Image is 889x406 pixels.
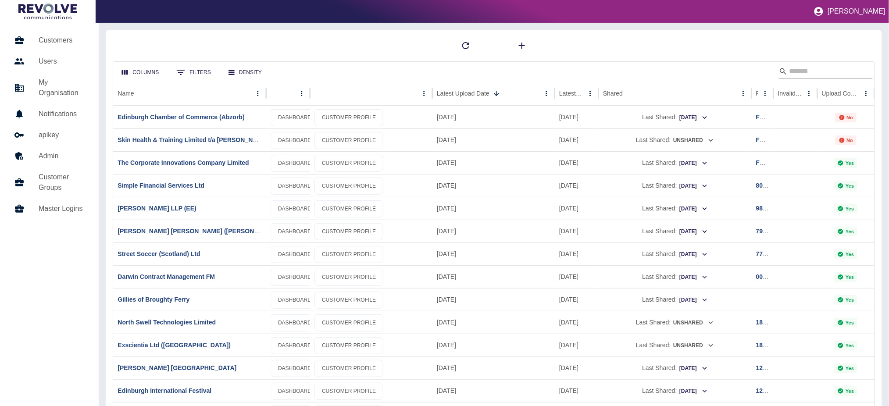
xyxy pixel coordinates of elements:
div: Upload Complete [822,90,859,97]
div: 16 Sep 2025 [432,288,555,311]
a: CUSTOMER PROFILE [314,383,383,400]
a: Users [7,51,92,72]
a: My Organisation [7,72,92,103]
button: Invalid Creds column menu [803,87,815,100]
a: CUSTOMER PROFILE [314,292,383,309]
a: apikey [7,125,92,146]
a: 128859278 [756,364,787,371]
p: Yes [846,297,854,303]
button: [DATE] [679,293,708,307]
button: [DATE] [679,385,708,398]
div: Last Shared: [603,129,747,151]
a: DASHBOARD [271,246,319,263]
button: Show filters [169,64,218,81]
p: [PERSON_NAME] [828,7,885,15]
p: No [847,138,853,143]
h5: Users [39,56,85,67]
div: 10 Sep 2025 [555,311,599,334]
a: CUSTOMER PROFILE [314,178,383,195]
div: 11 Sep 2025 [555,356,599,379]
button: [DATE] [679,362,708,375]
a: DASHBOARD [271,109,319,126]
div: 16 Sep 2025 [432,334,555,356]
a: 121215562 [756,387,787,394]
div: 11 Sep 2025 [555,220,599,242]
h5: apikey [39,130,85,140]
a: North Swell Technologies Limited [118,319,216,326]
a: CUSTOMER PROFILE [314,337,383,354]
div: Last Shared: [603,152,747,174]
button: Density [221,64,269,81]
div: Name [118,90,134,97]
a: DASHBOARD [271,383,319,400]
div: 16 Sep 2025 [432,220,555,242]
a: DASHBOARD [271,337,319,354]
button: [DATE] [679,179,708,193]
p: Yes [846,366,854,371]
a: Edinburgh International Festival [118,387,211,394]
button: column menu [418,87,430,100]
a: The Corporate Innovations Company Limited [118,159,249,166]
a: 98890477 [756,205,783,212]
a: Admin [7,146,92,167]
div: 16 Sep 2025 [432,311,555,334]
a: CUSTOMER PROFILE [314,155,383,172]
div: 12 Sep 2025 [555,174,599,197]
a: [PERSON_NAME] LLP (EE) [118,205,196,212]
p: Yes [846,229,854,234]
div: 29 Sep 2025 [432,151,555,174]
img: Logo [18,4,77,19]
p: No [847,115,853,120]
a: 187578506 [756,342,787,349]
a: CUSTOMER PROFILE [314,314,383,331]
p: Yes [846,274,854,280]
h5: Master Logins [39,203,85,214]
a: [PERSON_NAME] [GEOGRAPHIC_DATA] [118,364,236,371]
div: Last Shared: [603,175,747,197]
div: Last Shared: [603,106,747,128]
div: 17 Sep 2025 [432,197,555,220]
div: 18 Sep 2025 [432,174,555,197]
div: Search [779,64,873,80]
div: Last Shared: [603,197,747,220]
div: 11 Sep 2025 [555,288,599,311]
div: Invalid Creds [778,90,802,97]
p: Yes [846,252,854,257]
a: Darwin Contract Management FM [118,273,215,280]
div: Last Shared: [603,380,747,402]
div: 06 Sep 2025 [555,334,599,356]
a: 00794873 [756,273,783,280]
div: Last Shared: [603,311,747,334]
button: Unshared [673,134,714,147]
button: [DATE] [679,248,708,261]
a: Edinburgh Chamber of Commerce (Abzorb) [118,114,244,121]
div: Not all required reports for this customer were uploaded for the latest usage month. [835,113,857,122]
a: CUSTOMER PROFILE [314,360,383,377]
div: 30 Sep 2025 [555,128,599,151]
p: Yes [846,183,854,189]
div: 30 Sep 2025 [555,106,599,128]
a: CUSTOMER PROFILE [314,223,383,240]
a: 775442 [756,250,777,257]
p: Yes [846,320,854,325]
a: DASHBOARD [271,360,319,377]
a: DASHBOARD [271,269,319,286]
a: CUSTOMER PROFILE [314,269,383,286]
p: Yes [846,388,854,394]
a: FG707030 [756,159,785,166]
button: column menu [296,87,308,100]
div: 30 Aug 2025 [555,242,599,265]
button: Upload Complete column menu [860,87,872,100]
div: 30 Sep 2025 [432,106,555,128]
a: Street Soccer (Scotland) Ltd [118,250,200,257]
p: Yes [846,343,854,348]
h5: Customers [39,35,85,46]
h5: Admin [39,151,85,161]
h5: Customer Groups [39,172,85,193]
div: 11 Sep 2025 [555,379,599,402]
h5: Notifications [39,109,85,119]
button: Shared column menu [737,87,750,100]
a: 792774 [756,228,777,235]
a: DASHBOARD [271,200,319,217]
a: Customer Groups [7,167,92,198]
